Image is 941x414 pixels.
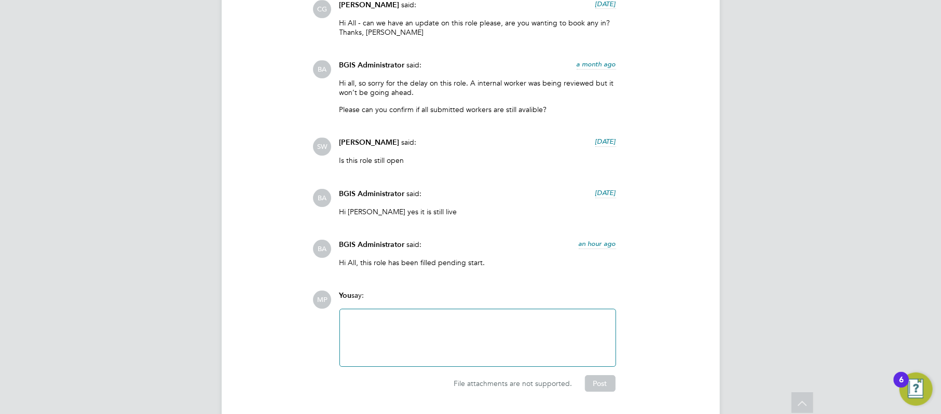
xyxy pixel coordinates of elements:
[339,291,352,300] span: You
[407,240,422,249] span: said:
[339,291,616,309] div: say:
[899,380,904,393] div: 6
[339,61,405,70] span: BGIS Administrator
[585,375,616,392] button: Post
[595,188,616,197] span: [DATE]
[339,138,400,147] span: [PERSON_NAME]
[339,18,616,37] p: Hi All - can we have an update on this role please, are you wanting to book any in? Thanks, [PERS...
[313,291,332,309] span: MP
[595,137,616,146] span: [DATE]
[339,78,616,97] p: Hi all, so sorry for the delay on this role. A internal worker was being reviewed but it won’t be...
[339,258,616,267] p: Hi All, this role has been filled pending start.
[339,1,400,9] span: [PERSON_NAME]
[339,189,405,198] span: BGIS Administrator
[339,207,616,216] p: Hi [PERSON_NAME] yes it is still live
[577,60,616,68] span: a month ago
[407,60,422,70] span: said:
[313,240,332,258] span: BA
[579,239,616,248] span: an hour ago
[339,105,616,114] p: Please can you confirm if all submitted workers are still avalible?
[313,137,332,156] span: SW
[407,189,422,198] span: said:
[899,372,933,406] button: Open Resource Center, 6 new notifications
[339,240,405,249] span: BGIS Administrator
[313,189,332,207] span: BA
[454,379,572,388] span: File attachments are not supported.
[402,137,417,147] span: said:
[313,60,332,78] span: BA
[339,156,616,165] p: Is this role still open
